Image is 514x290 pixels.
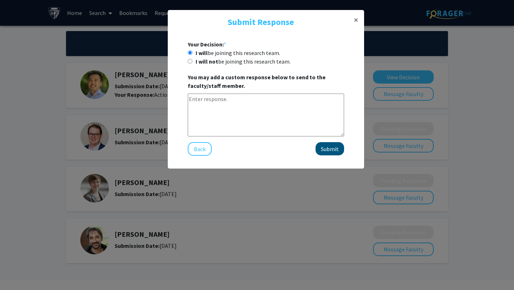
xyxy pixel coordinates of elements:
[196,57,291,66] label: be joining this research team.
[188,41,224,48] b: Your Decision:
[188,142,212,156] button: Back
[5,258,30,285] iframe: Chat
[173,16,348,29] h4: Submit Response
[354,14,358,25] span: ×
[196,58,218,65] b: I will not
[196,49,280,57] label: be joining this research team.
[196,49,208,56] b: I will
[348,10,364,30] button: Close
[188,74,326,89] b: You may add a custom response below to send to the faculty/staff member.
[316,142,344,155] button: Submit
